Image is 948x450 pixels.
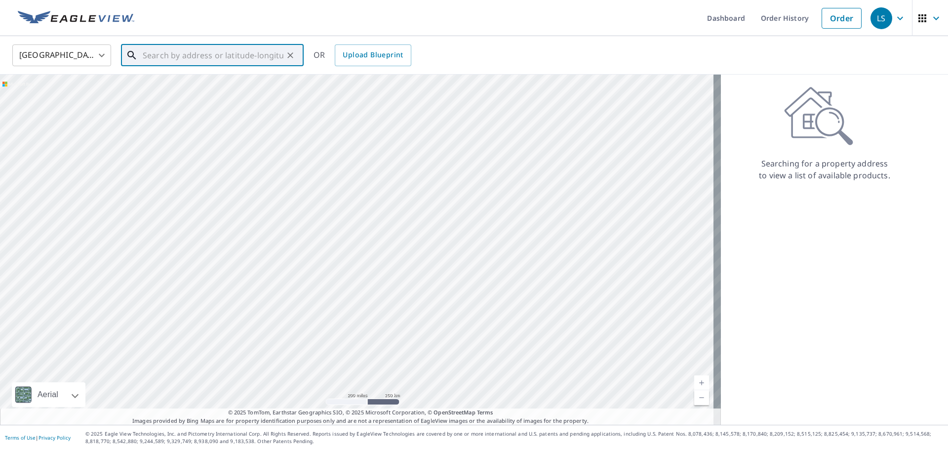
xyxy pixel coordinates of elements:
[694,390,709,405] a: Current Level 5, Zoom Out
[35,382,61,407] div: Aerial
[18,11,134,26] img: EV Logo
[5,435,71,441] p: |
[12,382,85,407] div: Aerial
[477,409,493,416] a: Terms
[335,44,411,66] a: Upload Blueprint
[694,375,709,390] a: Current Level 5, Zoom In
[314,44,411,66] div: OR
[143,41,283,69] input: Search by address or latitude-longitude
[343,49,403,61] span: Upload Blueprint
[870,7,892,29] div: LS
[12,41,111,69] div: [GEOGRAPHIC_DATA]
[822,8,862,29] a: Order
[283,48,297,62] button: Clear
[228,409,493,417] span: © 2025 TomTom, Earthstar Geographics SIO, © 2025 Microsoft Corporation, ©
[758,158,891,181] p: Searching for a property address to view a list of available products.
[85,430,943,445] p: © 2025 Eagle View Technologies, Inc. and Pictometry International Corp. All Rights Reserved. Repo...
[5,434,36,441] a: Terms of Use
[39,434,71,441] a: Privacy Policy
[434,409,475,416] a: OpenStreetMap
